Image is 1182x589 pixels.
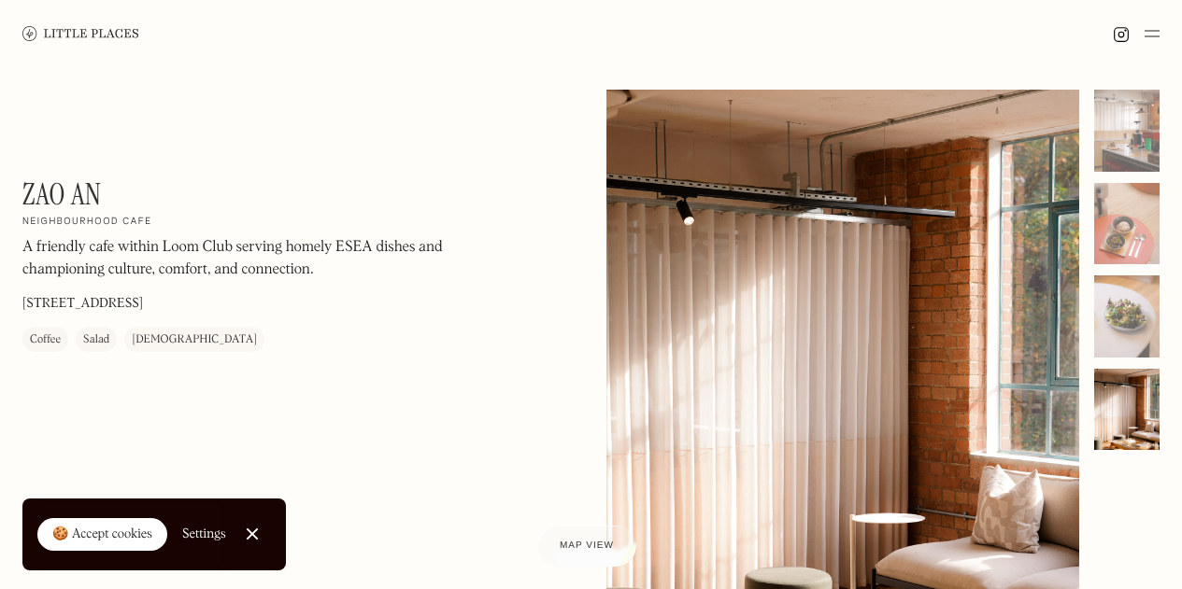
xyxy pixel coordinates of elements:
[52,526,152,544] div: 🍪 Accept cookies
[251,534,252,535] div: Close Cookie Popup
[22,176,102,212] h1: Zao An
[37,518,167,552] a: 🍪 Accept cookies
[182,513,226,555] a: Settings
[22,237,527,282] p: A friendly cafe within Loom Club serving homely ESEA dishes and championing culture, comfort, and...
[560,540,614,551] span: Map view
[30,331,61,350] div: Coffee
[132,331,257,350] div: [DEMOGRAPHIC_DATA]
[182,527,226,540] div: Settings
[537,526,636,567] a: Map view
[83,331,109,350] div: Salad
[234,515,271,553] a: Close Cookie Popup
[22,295,143,315] p: [STREET_ADDRESS]
[22,217,152,230] h2: Neighbourhood cafe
